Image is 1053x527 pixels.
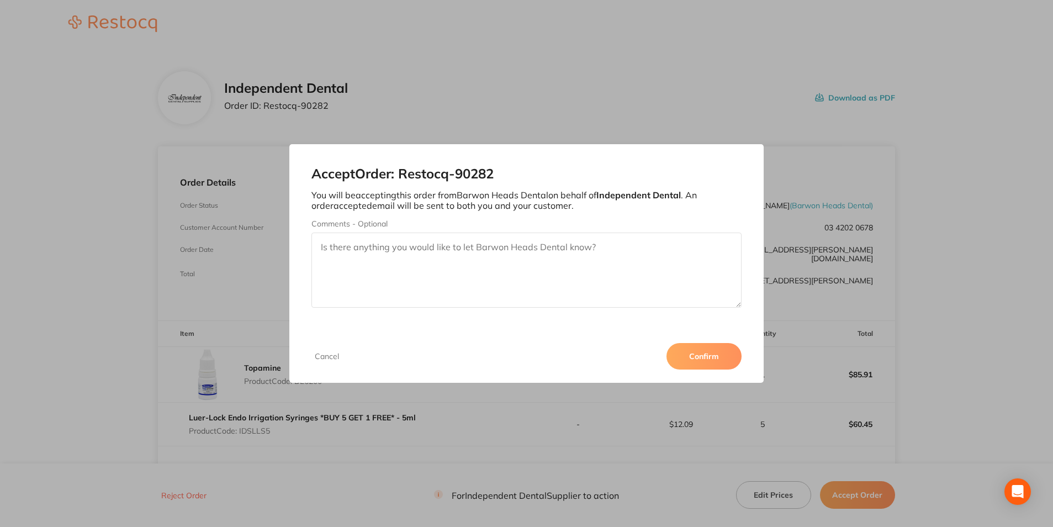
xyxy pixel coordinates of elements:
button: Cancel [311,351,342,361]
b: Independent Dental [596,189,681,201]
label: Comments - Optional [311,219,741,228]
button: Confirm [666,343,742,370]
div: Open Intercom Messenger [1004,478,1031,505]
h2: Accept Order: Restocq- 90282 [311,166,741,182]
p: You will be accepting this order from Barwon Heads Dental on behalf of . An order accepted email ... [311,190,741,210]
